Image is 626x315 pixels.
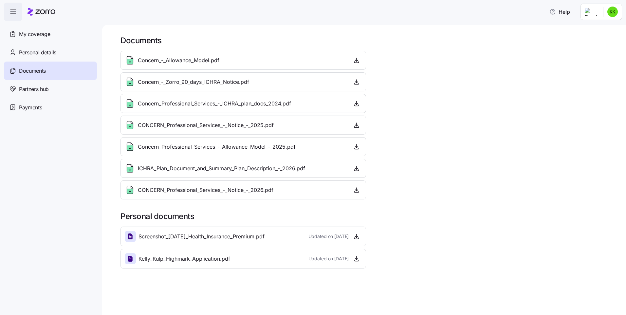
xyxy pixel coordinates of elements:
[19,67,46,75] span: Documents
[4,98,97,117] a: Payments
[4,25,97,43] a: My coverage
[138,164,305,173] span: ICHRA_Plan_Document_and_Summary_Plan_Description_-_2026.pdf
[585,8,598,16] img: Employer logo
[4,43,97,62] a: Personal details
[308,255,349,262] span: Updated on [DATE]
[120,211,617,221] h1: Personal documents
[120,35,617,46] h1: Documents
[19,103,42,112] span: Payments
[544,5,575,18] button: Help
[308,233,349,240] span: Updated on [DATE]
[138,121,274,129] span: CONCERN_Professional_Services_-_Notice_-_2025.pdf
[19,30,50,38] span: My coverage
[138,255,230,263] span: Kelly_Kulp_Highmark_Application.pdf
[19,85,49,93] span: Partners hub
[138,232,265,241] span: Screenshot_[DATE]_Health_Insurance_Premium.pdf
[19,48,56,57] span: Personal details
[4,62,97,80] a: Documents
[549,8,570,16] span: Help
[607,7,618,17] img: 304180953a290ee7c1593fa953913b04
[138,186,273,194] span: CONCERN_Professional_Services_-_Notice_-_2026.pdf
[138,100,291,108] span: Concern_Professional_Services_-_ICHRA_plan_docs_2024.pdf
[138,143,296,151] span: Concern_Professional_Services_-_Allowance_Model_-_2025.pdf
[138,56,219,65] span: Concern_-_Allowance_Model.pdf
[138,78,249,86] span: Concern_-_Zorro_90_days_ICHRA_Notice.pdf
[4,80,97,98] a: Partners hub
